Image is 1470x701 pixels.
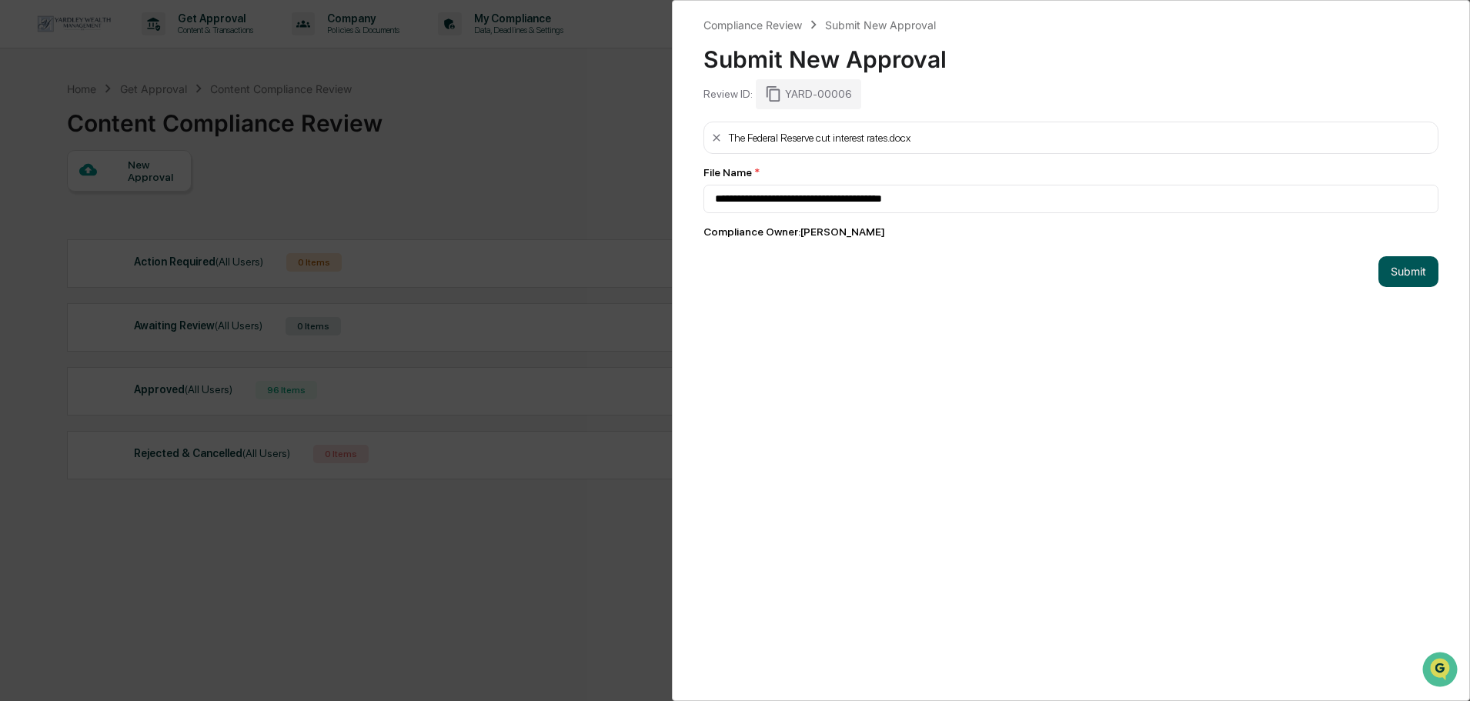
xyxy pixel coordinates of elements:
a: Powered byPylon [109,260,186,272]
span: Data Lookup [31,223,97,239]
div: Review ID: [703,88,753,100]
div: Compliance Review [703,18,802,32]
span: Attestations [127,194,191,209]
span: Preclearance [31,194,99,209]
img: 1746055101610-c473b297-6a78-478c-a979-82029cc54cd1 [15,118,43,145]
a: 🔎Data Lookup [9,217,103,245]
span: Pylon [153,261,186,272]
div: Submit New Approval [825,18,936,32]
div: 🗄️ [112,195,124,208]
p: How can we help? [15,32,280,57]
button: Submit [1378,256,1438,287]
div: File Name [703,166,1438,179]
div: 🖐️ [15,195,28,208]
button: Start new chat [262,122,280,141]
div: Compliance Owner : [PERSON_NAME] [703,225,1438,238]
div: Submit New Approval [703,33,1438,73]
div: YARD-00006 [756,79,861,108]
div: 🔎 [15,225,28,237]
div: The Federal Reserve cut interest rates.docx [729,132,910,144]
div: Start new chat [52,118,252,133]
a: 🗄️Attestations [105,188,197,215]
a: 🖐️Preclearance [9,188,105,215]
iframe: Open customer support [1421,650,1462,692]
div: We're available if you need us! [52,133,195,145]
